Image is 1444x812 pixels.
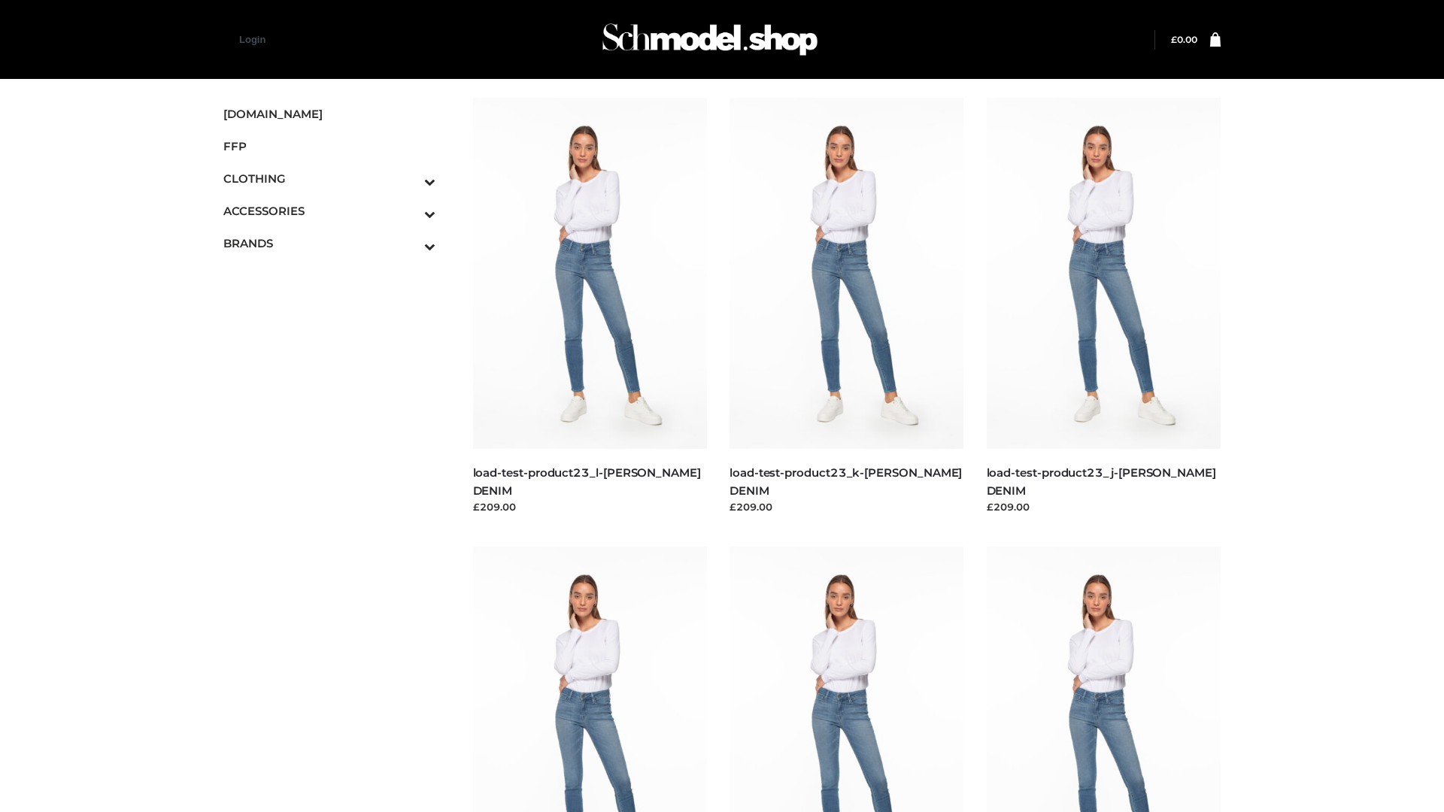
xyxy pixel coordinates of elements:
div: £209.00 [473,499,708,514]
button: Toggle Submenu [383,162,435,195]
a: [DOMAIN_NAME] [223,98,435,130]
span: [DOMAIN_NAME] [223,105,435,123]
a: BRANDSToggle Submenu [223,227,435,259]
span: BRANDS [223,235,435,252]
bdi: 0.00 [1171,34,1197,45]
img: Schmodel Admin 964 [597,10,823,69]
a: ACCESSORIESToggle Submenu [223,195,435,227]
a: CLOTHINGToggle Submenu [223,162,435,195]
span: ACCESSORIES [223,202,435,220]
button: Toggle Submenu [383,227,435,259]
a: £0.00 [1171,34,1197,45]
a: load-test-product23_l-[PERSON_NAME] DENIM [473,465,701,497]
a: FFP [223,130,435,162]
a: Login [239,34,265,45]
div: £209.00 [730,499,964,514]
a: load-test-product23_j-[PERSON_NAME] DENIM [987,465,1216,497]
a: load-test-product23_k-[PERSON_NAME] DENIM [730,465,962,497]
button: Toggle Submenu [383,195,435,227]
span: FFP [223,138,435,155]
div: £209.00 [987,499,1221,514]
span: £ [1171,34,1177,45]
span: CLOTHING [223,170,435,187]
